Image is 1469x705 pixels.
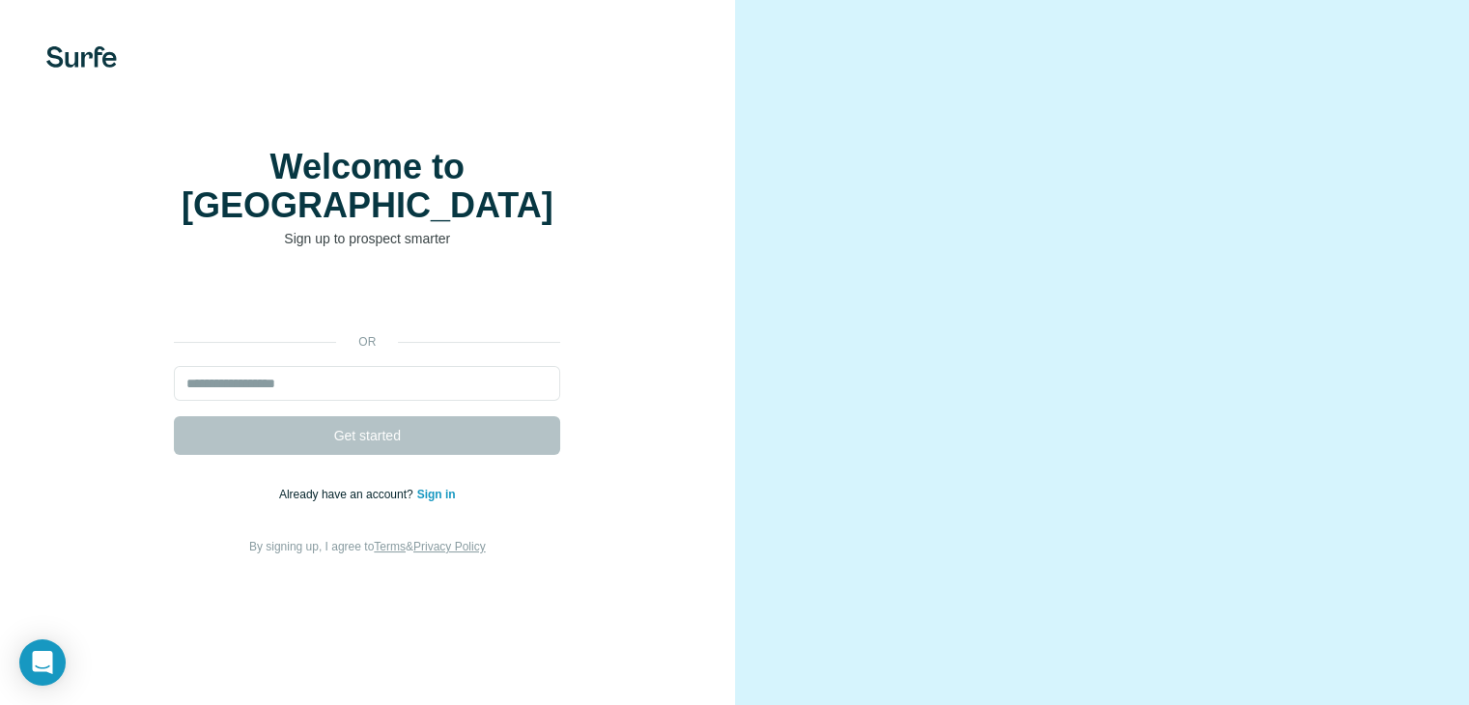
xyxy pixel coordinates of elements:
p: Sign up to prospect smarter [174,229,560,248]
span: By signing up, I agree to & [249,540,486,553]
span: Already have an account? [279,488,417,501]
a: Terms [374,540,406,553]
p: or [336,333,398,351]
iframe: Sign in with Google Button [164,277,570,320]
img: Surfe's logo [46,46,117,68]
a: Privacy Policy [413,540,486,553]
div: Open Intercom Messenger [19,639,66,686]
a: Sign in [417,488,456,501]
h1: Welcome to [GEOGRAPHIC_DATA] [174,148,560,225]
